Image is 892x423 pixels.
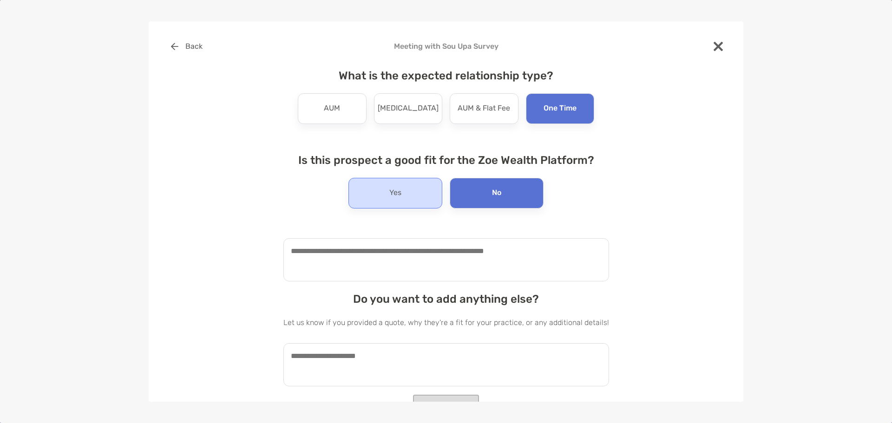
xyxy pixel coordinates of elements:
[714,42,723,51] img: close modal
[283,69,609,82] h4: What is the expected relationship type?
[283,293,609,306] h4: Do you want to add anything else?
[164,42,728,51] h4: Meeting with Sou Upa Survey
[389,186,401,201] p: Yes
[283,154,609,167] h4: Is this prospect a good fit for the Zoe Wealth Platform?
[492,186,501,201] p: No
[458,101,510,116] p: AUM & Flat Fee
[164,36,210,57] button: Back
[378,101,439,116] p: [MEDICAL_DATA]
[544,101,577,116] p: One Time
[283,317,609,328] p: Let us know if you provided a quote, why they're a fit for your practice, or any additional details!
[324,101,340,116] p: AUM
[171,43,178,50] img: button icon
